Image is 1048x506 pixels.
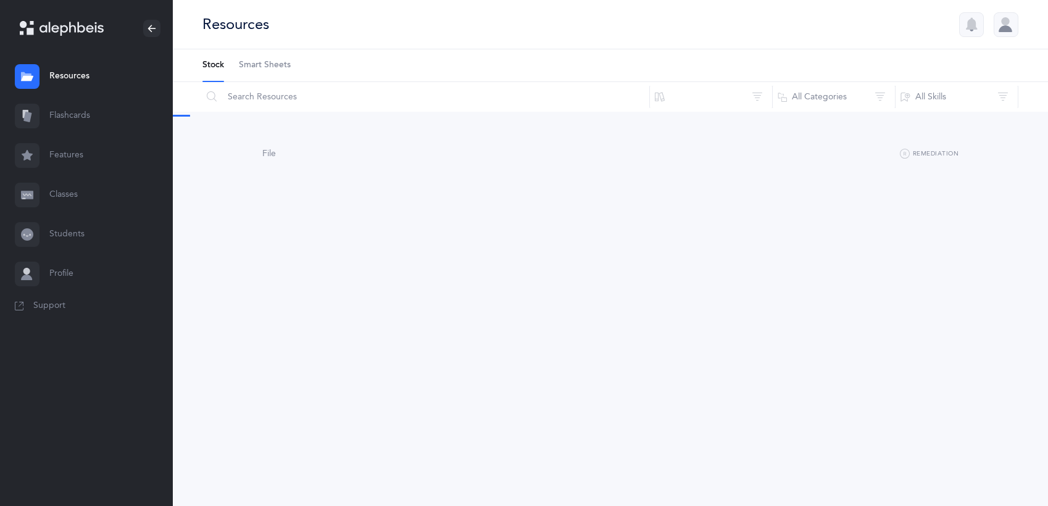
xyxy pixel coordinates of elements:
input: Search Resources [202,82,650,112]
button: All Skills [895,82,1018,112]
div: Resources [202,14,269,35]
button: All Categories [772,82,896,112]
span: Smart Sheets [239,59,291,72]
span: Support [33,300,65,312]
span: File [262,149,276,159]
button: Remediation [900,147,959,162]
